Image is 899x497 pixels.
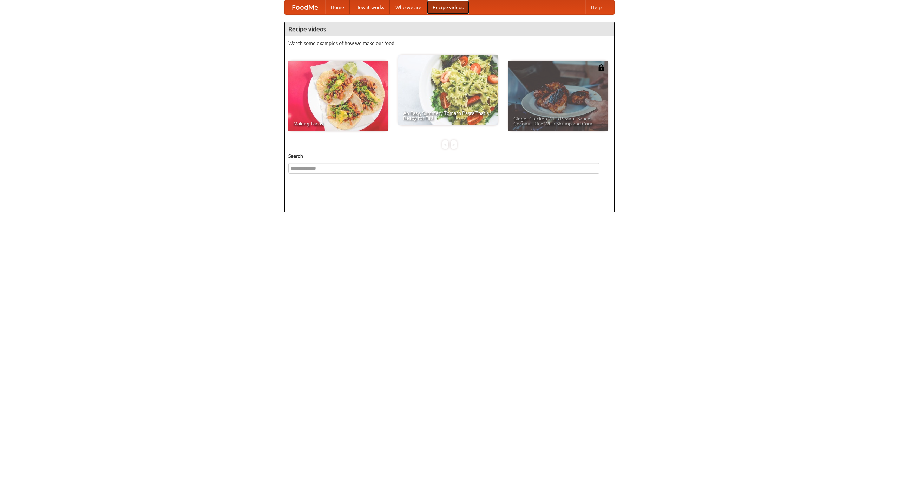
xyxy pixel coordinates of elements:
div: » [451,140,457,149]
div: « [442,140,448,149]
a: Making Tacos [288,61,388,131]
img: 483408.png [598,64,605,71]
p: Watch some examples of how we make our food! [288,40,611,47]
a: How it works [350,0,390,14]
span: Making Tacos [293,121,383,126]
a: Help [585,0,607,14]
h4: Recipe videos [285,22,614,36]
h5: Search [288,152,611,159]
a: Recipe videos [427,0,469,14]
span: An Easy, Summery Tomato Pasta That's Ready for Fall [403,111,493,120]
a: Who we are [390,0,427,14]
a: FoodMe [285,0,325,14]
a: Home [325,0,350,14]
a: An Easy, Summery Tomato Pasta That's Ready for Fall [398,55,498,125]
